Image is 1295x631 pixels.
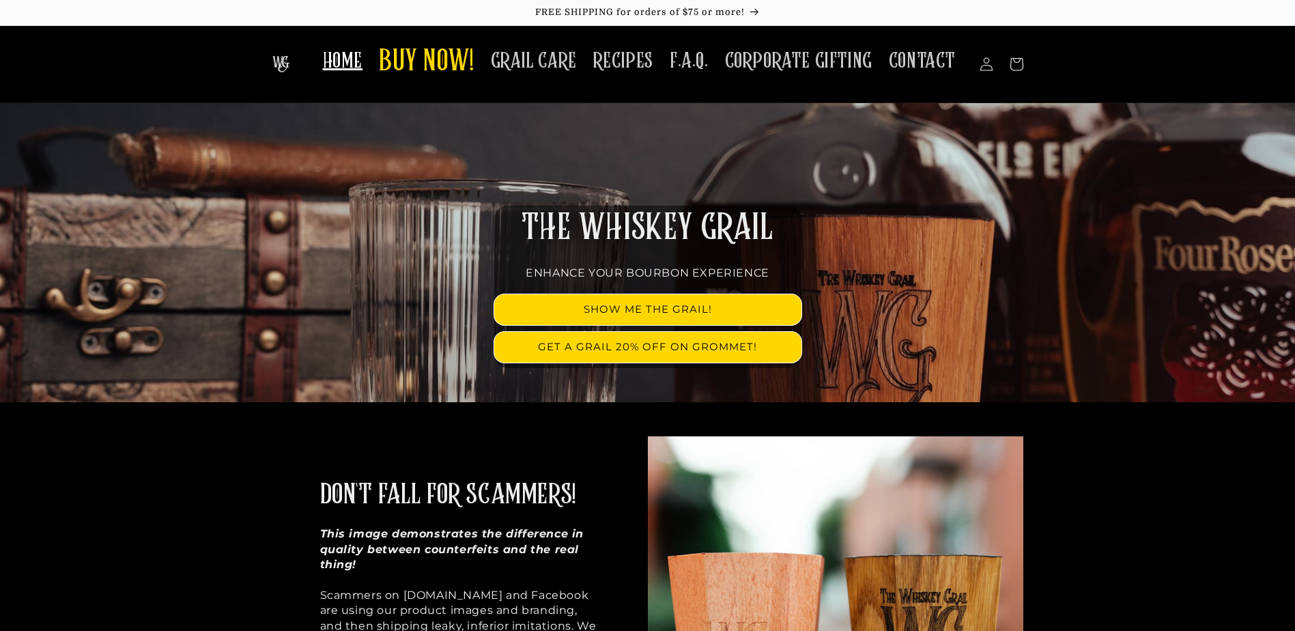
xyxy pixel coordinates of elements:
[717,40,881,83] a: CORPORATE GIFTING
[494,332,801,363] a: GET A GRAIL 20% OFF ON GROMMET!
[881,40,964,83] a: CONTACT
[323,48,362,74] span: HOME
[320,477,576,513] h2: DON'T FALL FOR SCAMMERS!
[320,527,584,571] strong: This image demonstrates the difference in quality between counterfeits and the real thing!
[522,210,773,246] span: THE WHISKEY GRAIL
[379,44,474,81] span: BUY NOW!
[14,7,1281,18] p: FREE SHIPPING for orders of $75 or more!
[670,48,709,74] span: F.A.Q.
[272,56,289,72] img: The Whiskey Grail
[725,48,872,74] span: CORPORATE GIFTING
[889,48,956,74] span: CONTACT
[483,40,585,83] a: GRAIL CARE
[315,40,371,83] a: HOME
[371,36,483,89] a: BUY NOW!
[491,48,577,74] span: GRAIL CARE
[593,48,653,74] span: RECIPES
[661,40,717,83] a: F.A.Q.
[494,294,801,325] a: SHOW ME THE GRAIL!
[585,40,661,83] a: RECIPES
[526,266,769,279] span: ENHANCE YOUR BOURBON EXPERIENCE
